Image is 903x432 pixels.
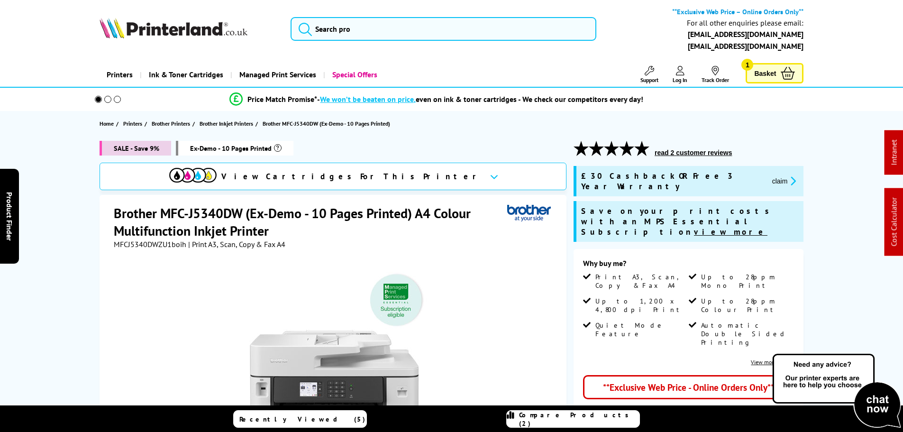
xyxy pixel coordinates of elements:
[741,59,753,71] span: 1
[247,94,317,104] span: Price Match Promise*
[688,41,803,51] a: [EMAIL_ADDRESS][DOMAIN_NAME]
[701,321,792,347] span: Automatic Double Sided Printing
[889,198,899,247] a: Cost Calculator
[581,171,765,192] span: £30 Cashback OR Free 3 Year Warranty
[751,358,794,366] a: View more details
[149,63,223,87] span: Ink & Toner Cartridges
[769,175,799,186] button: promo-description
[507,204,551,222] img: Brother
[583,258,794,273] div: Why buy me?
[754,67,776,80] span: Basket
[519,411,639,428] span: Compare Products (2)
[595,273,686,290] span: Print A3, Scan, Copy & Fax A4
[746,63,803,83] a: Basket 1
[595,297,686,314] span: Up to 1,200 x 4,800 dpi Print
[152,119,190,129] span: Brother Printers
[673,66,687,83] a: Log In
[687,18,803,28] div: For all other enquiries please email:
[652,148,735,157] button: read 2 customer reviews
[123,119,145,129] a: Printers
[100,18,279,40] a: Printerland Logo
[176,141,293,156] span: box-opened-description
[100,141,171,156] span: SALE - Save 9%
[694,227,767,237] u: view more
[100,18,247,38] img: Printerland Logo
[581,206,774,237] span: Save on your print costs with an MPS Essential Subscription
[200,119,255,129] a: Brother Inkjet Printers
[506,410,640,428] a: Compare Products (2)
[291,17,596,41] input: Search pro
[230,63,323,87] a: Managed Print Services
[672,7,803,16] b: **Exclusive Web Price – Online Orders Only**
[123,119,142,129] span: Printers
[169,168,217,183] img: cmyk-icon.svg
[100,119,116,129] a: Home
[673,76,687,83] span: Log In
[889,140,899,165] a: Intranet
[77,91,796,108] li: modal_Promise
[239,415,365,423] span: Recently Viewed (5)
[688,29,803,39] a: [EMAIL_ADDRESS][DOMAIN_NAME]
[114,204,507,239] h1: Brother MFC-J5340DW (Ex-Demo - 10 Pages Printed) A4 Colour Multifunction Inkjet Printer
[320,94,416,104] span: We won’t be beaten on price,
[114,239,186,249] span: MFCJ5340DWZU1boih
[100,119,114,129] span: Home
[323,63,384,87] a: Special Offers
[701,273,792,290] span: Up to 28ppm Mono Print
[233,410,367,428] a: Recently Viewed (5)
[640,66,658,83] a: Support
[583,375,794,399] div: **Exclusive Web Price - Online Orders Only**
[702,66,729,83] a: Track Order
[770,352,903,430] img: Open Live Chat window
[263,119,392,129] a: Brother MFC-J5340DW (Ex-Demo - 10 Pages Printed)
[200,119,253,129] span: Brother Inkjet Printers
[188,239,285,249] span: | Print A3, Scan, Copy & Fax A4
[152,119,192,129] a: Brother Printers
[701,297,792,314] span: Up to 28ppm Colour Print
[317,94,643,104] div: - even on ink & toner cartridges - We check our competitors every day!
[221,171,482,182] span: View Cartridges For This Printer
[595,321,686,338] span: Quiet Mode Feature
[5,192,14,240] span: Product Finder
[640,76,658,83] span: Support
[140,63,230,87] a: Ink & Toner Cartridges
[100,63,140,87] a: Printers
[263,119,390,129] span: Brother MFC-J5340DW (Ex-Demo - 10 Pages Printed)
